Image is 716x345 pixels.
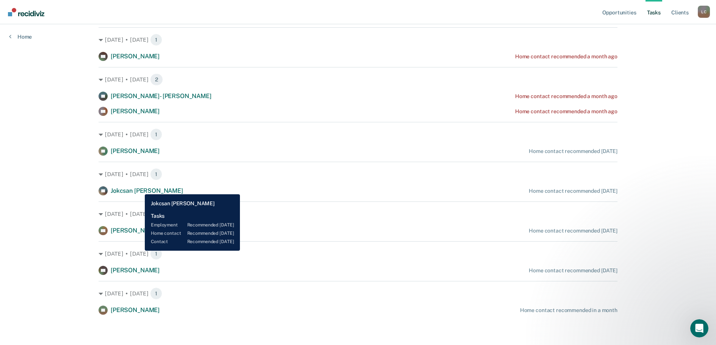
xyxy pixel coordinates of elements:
[99,73,617,86] div: [DATE] • [DATE] 2
[15,54,136,80] p: Hi [PERSON_NAME] 👋
[15,80,136,92] p: How can we help?
[515,108,617,115] div: Home contact recommended a month ago
[150,208,162,220] span: 1
[101,255,127,261] span: Messages
[8,102,144,123] div: Send us a message
[111,53,160,60] span: [PERSON_NAME]
[111,108,160,115] span: [PERSON_NAME]
[99,208,617,220] div: [DATE] • [DATE] 1
[111,92,212,100] span: [PERSON_NAME]- [PERSON_NAME]
[529,228,617,234] div: Home contact recommended [DATE]
[111,147,160,155] span: [PERSON_NAME]
[99,128,617,140] div: [DATE] • [DATE] 1
[698,6,710,18] div: L C
[698,6,710,18] button: Profile dropdown button
[529,267,617,274] div: Home contact recommended [DATE]
[150,168,162,180] span: 1
[9,33,32,40] a: Home
[150,128,162,140] span: 1
[76,236,152,267] button: Messages
[99,287,617,300] div: [DATE] • [DATE] 1
[529,148,617,155] div: Home contact recommended [DATE]
[111,306,160,314] span: [PERSON_NAME]
[99,248,617,260] div: [DATE] • [DATE] 1
[15,14,57,27] img: logo
[150,73,163,86] span: 2
[150,287,162,300] span: 1
[150,248,162,260] span: 1
[690,319,708,337] iframe: Intercom live chat
[520,307,617,314] div: Home contact recommended in a month
[529,188,617,194] div: Home contact recommended [DATE]
[99,34,617,46] div: [DATE] • [DATE] 1
[8,8,44,16] img: Recidiviz
[515,53,617,60] div: Home contact recommended a month ago
[99,168,617,180] div: [DATE] • [DATE] 1
[150,34,162,46] span: 1
[111,187,183,194] span: Jokcsan [PERSON_NAME]
[111,267,160,274] span: [PERSON_NAME]
[16,108,127,116] div: Send us a message
[515,93,617,100] div: Home contact recommended a month ago
[74,12,89,27] img: Profile image for Kim
[111,227,160,234] span: [PERSON_NAME]
[103,12,118,27] div: Profile image for Krysty
[130,12,144,26] div: Close
[29,255,46,261] span: Home
[89,12,104,27] img: Profile image for Rajan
